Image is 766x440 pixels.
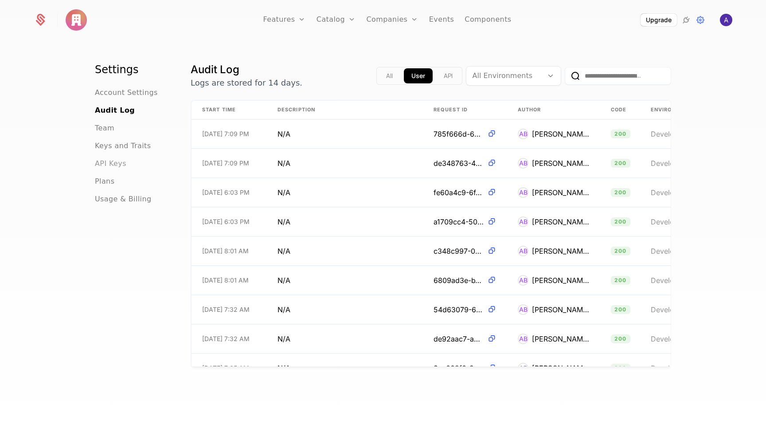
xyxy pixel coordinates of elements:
[532,275,590,286] div: [PERSON_NAME]
[202,247,249,255] span: [DATE] 8:01 AM
[518,246,528,256] div: AB
[532,246,590,256] div: [PERSON_NAME]
[202,130,249,138] span: [DATE] 7:09 PM
[532,187,590,198] div: [PERSON_NAME]
[202,217,250,226] span: [DATE] 6:03 PM
[611,188,630,197] span: 200
[681,15,692,25] a: Integrations
[651,159,695,168] span: Development
[720,14,732,26] button: Open user button
[277,187,290,198] span: N/A
[532,304,590,315] div: [PERSON_NAME]
[507,101,600,119] th: Author
[277,304,290,315] span: N/A
[277,158,290,169] span: N/A
[277,363,290,373] span: N/A
[277,246,290,256] span: N/A
[518,158,528,169] div: AB
[277,334,290,344] span: N/A
[611,159,630,168] span: 200
[66,9,87,31] img: Ecusoft
[191,101,267,119] th: Start Time
[532,363,590,373] div: [PERSON_NAME]
[651,334,695,343] span: Development
[518,334,528,344] div: AB
[202,159,249,168] span: [DATE] 7:09 PM
[376,67,462,85] div: Text alignment
[651,217,695,226] span: Development
[651,247,695,255] span: Development
[404,68,433,83] button: app
[532,158,590,169] div: [PERSON_NAME]
[95,105,135,116] a: Audit Log
[611,364,630,373] span: 200
[434,334,484,344] span: de92aac7-a3d8-4384-850d-e38efea8d981
[95,123,114,134] a: Team
[434,187,484,198] span: fe60a4c9-6ffc-4d0f-81eb-d99eaaf00e4c
[202,334,250,343] span: [DATE] 7:32 AM
[600,101,640,119] th: Code
[434,216,484,227] span: a1709cc4-5045-4aa2-91a4-5f6a89307c18
[651,276,695,285] span: Development
[641,14,677,26] button: Upgrade
[95,158,126,169] a: API Keys
[95,141,151,151] a: Keys and Traits
[423,101,507,119] th: Request ID
[434,363,484,373] span: 8ee002f0-9b73-4d13-9fe7-d96b5ba8cb00
[191,77,302,89] p: Logs are stored for 14 days.
[434,129,484,139] span: 785f666d-6816-440d-b37e-aa3937098f63
[532,334,590,344] div: [PERSON_NAME]
[518,363,528,373] div: AB
[611,130,630,138] span: 200
[518,129,528,139] div: AB
[434,275,484,286] span: 6809ad3e-b1bf-484b-9c1d-b7485feb2f6f
[95,63,169,77] h1: Settings
[191,63,302,77] h1: Audit Log
[434,304,484,315] span: 54d63079-607d-4f4a-9627-c3a31f6e8ec2
[695,15,706,25] a: Settings
[277,129,290,139] span: N/A
[379,68,400,83] button: all
[518,187,528,198] div: AB
[651,188,695,197] span: Development
[518,304,528,315] div: AB
[651,364,695,373] span: Development
[434,246,484,256] span: c348c997-00f1-4b8a-b371-496fff4e118a
[95,176,114,187] a: Plans
[436,68,460,83] button: api
[434,158,484,169] span: de348763-4ef6-45d5-b7c8-82c5e0fb33f1
[611,217,630,226] span: 200
[202,364,249,373] span: [DATE] 7:05 AM
[640,101,729,119] th: Environment
[95,87,158,98] a: Account Settings
[532,216,590,227] div: [PERSON_NAME]
[202,276,249,285] span: [DATE] 8:01 AM
[720,14,732,26] img: Alvaro Bodero
[532,129,590,139] div: [PERSON_NAME]
[267,101,423,119] th: Description
[611,334,630,343] span: 200
[277,216,290,227] span: N/A
[651,130,695,138] span: Development
[202,188,250,197] span: [DATE] 6:03 PM
[518,275,528,286] div: AB
[651,305,695,314] span: Development
[95,194,152,204] a: Usage & Billing
[95,63,169,204] nav: Main
[611,305,630,314] span: 200
[611,247,630,255] span: 200
[611,276,630,285] span: 200
[518,216,528,227] div: AB
[202,305,250,314] span: [DATE] 7:32 AM
[277,275,290,286] span: N/A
